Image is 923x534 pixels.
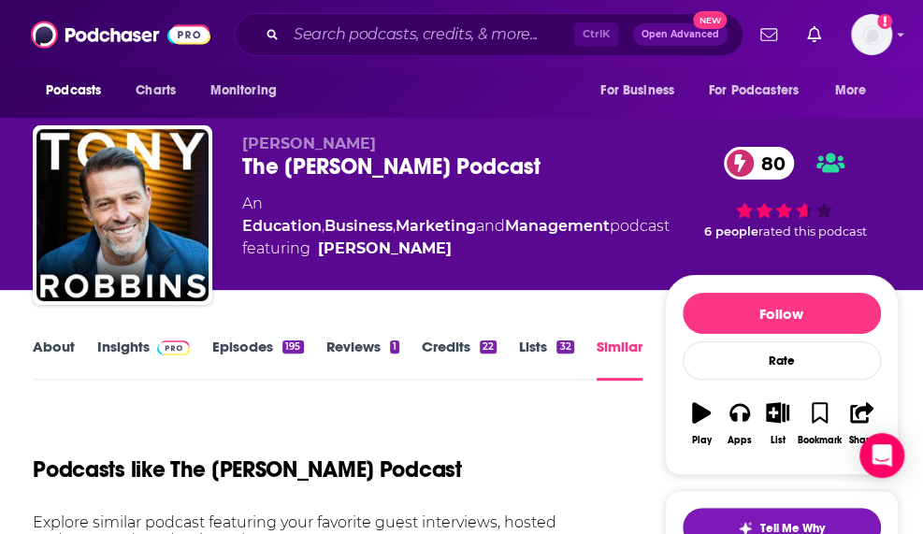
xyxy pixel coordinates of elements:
a: Management [505,217,610,235]
a: Credits22 [422,338,497,381]
button: open menu [196,73,300,108]
div: Share [849,435,874,446]
span: More [835,78,867,104]
div: List [771,435,786,446]
span: , [393,217,396,235]
span: , [322,217,324,235]
button: Play [683,390,721,457]
div: Play [692,435,712,446]
span: Podcasts [46,78,101,104]
a: Reviews1 [326,338,399,381]
a: Marketing [396,217,476,235]
button: open menu [822,73,890,108]
span: Ctrl K [574,22,618,47]
button: Apps [720,390,758,457]
span: and [476,217,505,235]
img: User Profile [851,14,892,55]
span: rated this podcast [758,224,867,238]
button: Bookmark [797,390,843,457]
span: Monitoring [209,78,276,104]
div: Bookmark [798,435,842,446]
span: Open Advanced [642,30,719,39]
svg: Add a profile image [877,14,892,29]
div: 22 [480,340,497,354]
div: Apps [728,435,752,446]
span: 80 [743,147,795,180]
a: 80 [724,147,795,180]
a: Show notifications dropdown [753,19,785,51]
img: Podchaser Pro [157,340,190,355]
a: InsightsPodchaser Pro [97,338,190,381]
img: Podchaser - Follow, Share and Rate Podcasts [31,17,210,52]
h1: Podcasts like The [PERSON_NAME] Podcast [33,455,461,483]
button: Show profile menu [851,14,892,55]
div: Open Intercom Messenger [859,433,904,478]
div: 80 6 peoplerated this podcast [670,135,898,251]
button: Follow [683,293,881,334]
a: About [33,338,75,381]
a: Charts [123,73,187,108]
span: featuring [242,238,670,260]
button: open menu [33,73,125,108]
div: Search podcasts, credits, & more... [235,13,743,56]
div: Rate [683,341,881,380]
div: An podcast [242,193,670,260]
button: Share [843,390,881,457]
span: 6 people [704,224,758,238]
button: open menu [587,73,698,108]
button: Open AdvancedNew [633,23,728,46]
span: [PERSON_NAME] [242,135,376,152]
a: Similar [597,338,642,381]
a: Tony Robbins [318,238,452,260]
input: Search podcasts, credits, & more... [286,20,574,50]
span: For Podcasters [709,78,799,104]
div: 1 [390,340,399,354]
a: Education [242,217,322,235]
a: Show notifications dropdown [800,19,829,51]
button: open menu [697,73,826,108]
a: Lists32 [519,338,573,381]
img: The Tony Robbins Podcast [36,129,209,301]
span: Logged in as LBPublicity2 [851,14,892,55]
button: List [758,390,797,457]
div: 32 [556,340,573,354]
a: Episodes195 [212,338,303,381]
span: New [693,11,727,29]
span: For Business [600,78,674,104]
a: Business [324,217,393,235]
div: 195 [282,340,303,354]
span: Charts [136,78,176,104]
